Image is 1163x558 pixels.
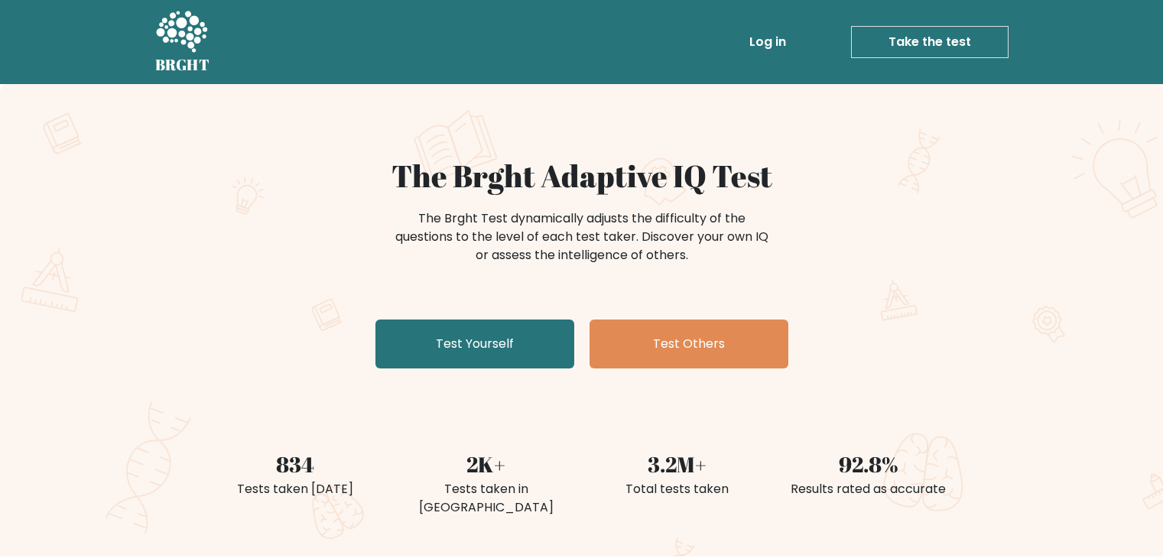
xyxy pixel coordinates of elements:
[591,448,764,480] div: 3.2M+
[209,157,955,194] h1: The Brght Adaptive IQ Test
[155,56,210,74] h5: BRGHT
[391,209,773,264] div: The Brght Test dynamically adjusts the difficulty of the questions to the level of each test take...
[209,448,382,480] div: 834
[591,480,764,498] div: Total tests taken
[375,320,574,368] a: Test Yourself
[782,448,955,480] div: 92.8%
[590,320,788,368] a: Test Others
[209,480,382,498] div: Tests taken [DATE]
[851,26,1009,58] a: Take the test
[400,448,573,480] div: 2K+
[743,27,792,57] a: Log in
[400,480,573,517] div: Tests taken in [GEOGRAPHIC_DATA]
[155,6,210,78] a: BRGHT
[782,480,955,498] div: Results rated as accurate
